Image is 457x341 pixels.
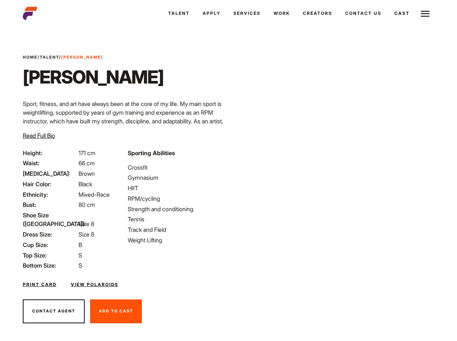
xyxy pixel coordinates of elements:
[79,149,96,157] span: 171 cm
[40,55,59,60] a: Talent
[71,281,118,288] a: View Polaroids
[128,205,224,213] li: Strength and conditioning
[227,4,267,23] a: Services
[23,66,164,88] h1: [PERSON_NAME]
[128,215,224,223] li: Tennis
[128,184,224,192] li: HIIT
[23,54,103,60] span: / /
[23,251,77,260] span: Top Size:
[79,252,82,259] span: S
[79,191,110,198] span: Mixed-Race
[79,180,92,188] span: Black
[23,159,77,167] span: Waist:
[79,201,95,208] span: 80 cm
[79,159,95,167] span: 66 cm
[23,169,77,178] span: [MEDICAL_DATA]:
[23,180,77,188] span: Hair Color:
[196,4,227,23] a: Apply
[296,4,339,23] a: Creators
[23,149,77,157] span: Height:
[388,4,416,23] a: Cast
[23,261,77,270] span: Bottom Size:
[79,220,94,227] span: Size 8
[128,173,224,182] li: Gymnasium
[267,4,296,23] a: Work
[421,9,430,18] img: Burger icon
[90,299,142,323] button: Add To Cast
[79,231,94,238] span: Size 8
[23,131,55,140] button: Read Full Bio
[128,194,224,203] li: RPM/cycling
[23,99,224,143] p: Sport, fitness, and art have always been at the core of my life. My main sport is weightlifting, ...
[162,4,196,23] a: Talent
[61,55,103,60] strong: [PERSON_NAME]
[23,240,77,249] span: Cup Size:
[339,4,388,23] a: Contact Us
[23,211,77,228] span: Shoe Size ([GEOGRAPHIC_DATA]):
[128,225,224,234] li: Track and Field
[23,190,77,199] span: Ethnicity:
[23,132,55,139] span: Read Full Bio
[79,241,82,248] span: B
[23,281,56,288] a: Print Card
[23,230,77,239] span: Dress Size:
[23,299,85,323] button: Contact Agent
[79,262,82,269] span: S
[79,170,95,177] span: Brown
[128,236,224,244] li: Weight Lifting
[128,163,224,172] li: Crossfit
[23,6,37,21] img: cropped-aefm-brand-fav-22-square.png
[99,308,133,314] span: Add To Cast
[23,200,77,209] span: Bust:
[128,149,175,157] strong: Sporting Abilities
[23,55,38,60] a: Home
